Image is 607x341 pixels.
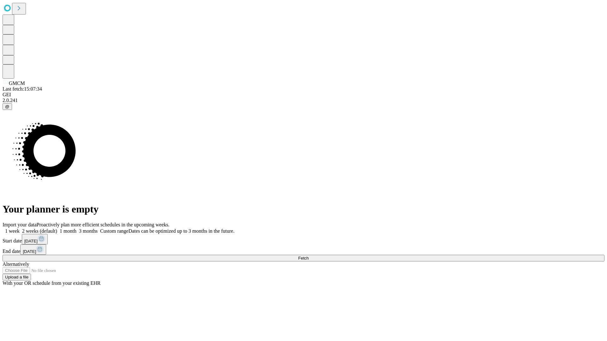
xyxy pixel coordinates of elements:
[22,234,48,244] button: [DATE]
[3,103,12,110] button: @
[3,274,31,280] button: Upload a file
[3,280,101,286] span: With your OR schedule from your existing EHR
[3,222,37,227] span: Import your data
[5,104,9,109] span: @
[100,228,128,234] span: Custom range
[3,92,604,98] div: GEI
[22,228,57,234] span: 2 weeks (default)
[23,249,36,254] span: [DATE]
[5,228,20,234] span: 1 week
[3,255,604,261] button: Fetch
[20,244,46,255] button: [DATE]
[3,244,604,255] div: End date
[79,228,98,234] span: 3 months
[37,222,169,227] span: Proactively plan more efficient schedules in the upcoming weeks.
[3,86,42,92] span: Last fetch: 15:07:34
[60,228,77,234] span: 1 month
[9,81,25,86] span: GMCM
[3,234,604,244] div: Start date
[3,98,604,103] div: 2.0.241
[298,256,309,260] span: Fetch
[128,228,234,234] span: Dates can be optimized up to 3 months in the future.
[3,261,29,267] span: Alternatively
[3,203,604,215] h1: Your planner is empty
[24,239,38,243] span: [DATE]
